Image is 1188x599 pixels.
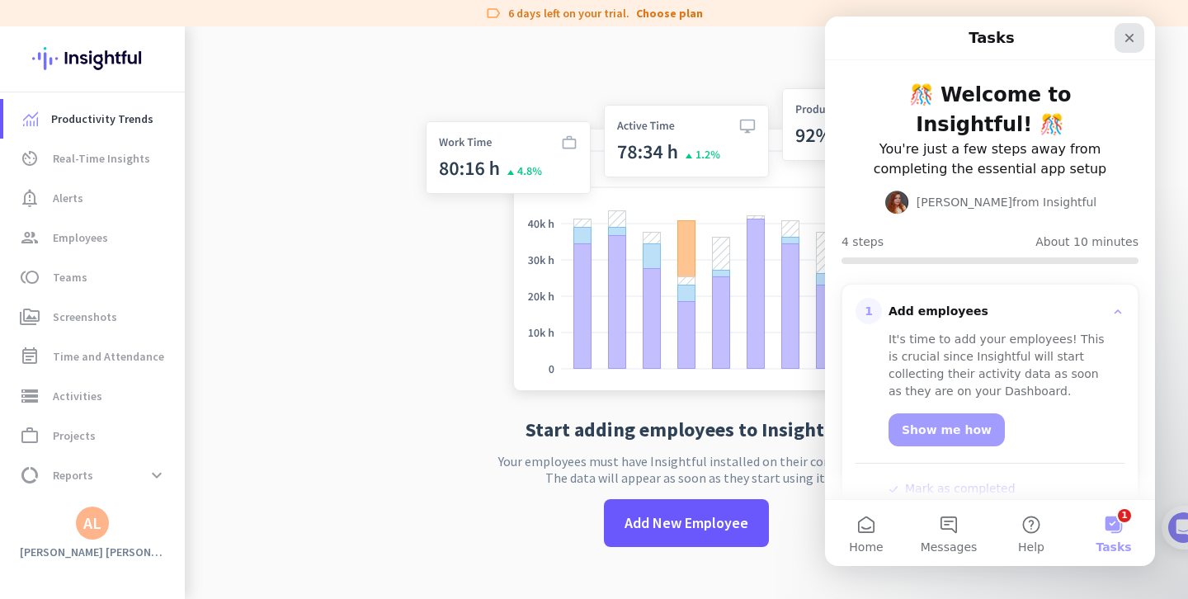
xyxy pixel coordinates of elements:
[53,386,102,406] span: Activities
[23,111,38,126] img: menu-item
[3,455,185,495] a: data_usageReportsexpand_more
[20,149,40,168] i: av_timer
[53,426,96,446] span: Projects
[20,347,40,366] i: event_note
[20,188,40,208] i: notification_important
[20,267,40,287] i: toll
[625,512,748,534] span: Add New Employee
[53,307,117,327] span: Screenshots
[20,386,40,406] i: storage
[53,465,93,485] span: Reports
[604,499,769,547] button: Add New Employee
[825,17,1155,566] iframe: Intercom live chat
[3,257,185,297] a: tollTeams
[53,228,108,248] span: Employees
[20,307,40,327] i: perm_media
[83,515,101,531] div: AL
[20,465,40,485] i: data_usage
[485,5,502,21] i: label
[498,453,874,486] p: Your employees must have Insightful installed on their computers. The data will appear as soon as...
[53,149,150,168] span: Real-Time Insights
[3,218,185,257] a: groupEmployees
[53,505,97,525] span: Settings
[3,495,185,535] a: settingsSettings
[636,5,703,21] a: Choose plan
[20,426,40,446] i: work_outline
[53,347,164,366] span: Time and Attendance
[53,188,83,208] span: Alerts
[32,26,153,91] img: Insightful logo
[3,99,185,139] a: menu-itemProductivity Trends
[51,109,153,129] span: Productivity Trends
[3,178,185,218] a: notification_importantAlerts
[526,420,848,440] h2: Start adding employees to Insightful
[413,78,959,407] img: no-search-results
[53,267,87,287] span: Teams
[3,416,185,455] a: work_outlineProjects
[3,376,185,416] a: storageActivities
[20,505,40,525] i: settings
[3,337,185,376] a: event_noteTime and Attendance
[3,139,185,178] a: av_timerReal-Time Insights
[3,297,185,337] a: perm_mediaScreenshots
[20,228,40,248] i: group
[142,460,172,490] button: expand_more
